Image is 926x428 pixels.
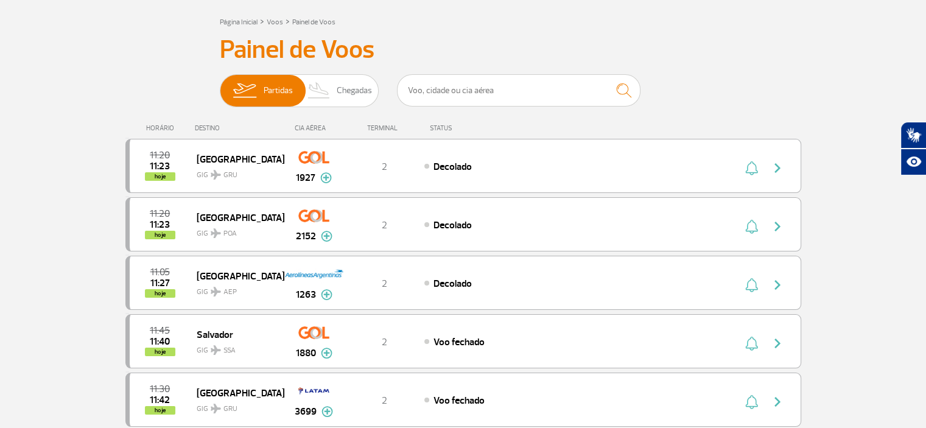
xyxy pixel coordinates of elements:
span: 2025-09-30 11:27:00 [150,279,170,287]
span: 2025-09-30 11:30:00 [150,385,170,393]
span: Voo fechado [433,395,485,407]
span: 2 [382,336,387,348]
img: sino-painel-voo.svg [745,161,758,175]
button: Abrir tradutor de língua de sinais. [900,122,926,149]
span: 2025-09-30 11:20:00 [150,209,170,218]
img: sino-painel-voo.svg [745,336,758,351]
span: 1927 [296,170,315,185]
span: GRU [223,404,237,415]
img: destiny_airplane.svg [211,404,221,413]
img: mais-info-painel-voo.svg [320,172,332,183]
span: GIG [197,280,275,298]
span: Decolado [433,278,472,290]
button: Abrir recursos assistivos. [900,149,926,175]
img: destiny_airplane.svg [211,228,221,238]
a: Voos [267,18,283,27]
a: Página Inicial [220,18,258,27]
img: sino-painel-voo.svg [745,395,758,409]
span: 3699 [295,404,317,419]
span: hoje [145,289,175,298]
span: 2025-09-30 11:05:00 [150,268,170,276]
span: 2152 [296,229,316,244]
span: GRU [223,170,237,181]
div: TERMINAL [345,124,424,132]
span: [GEOGRAPHIC_DATA] [197,385,275,401]
span: 2 [382,161,387,173]
div: Plugin de acessibilidade da Hand Talk. [900,122,926,175]
span: Salvador [197,326,275,342]
span: Decolado [433,219,472,231]
span: hoje [145,348,175,356]
div: DESTINO [195,124,284,132]
span: GIG [197,163,275,181]
img: sino-painel-voo.svg [745,219,758,234]
input: Voo, cidade ou cia aérea [397,74,640,107]
span: Chegadas [337,75,372,107]
img: destiny_airplane.svg [211,345,221,355]
img: seta-direita-painel-voo.svg [770,336,785,351]
img: seta-direita-painel-voo.svg [770,395,785,409]
span: 2025-09-30 11:20:00 [150,151,170,160]
img: seta-direita-painel-voo.svg [770,278,785,292]
a: Painel de Voos [292,18,335,27]
span: GIG [197,397,275,415]
span: [GEOGRAPHIC_DATA] [197,151,275,167]
h3: Painel de Voos [220,35,707,65]
span: 2 [382,219,387,231]
span: 2025-09-30 11:42:00 [150,396,170,404]
span: 2025-09-30 11:23:00 [150,162,170,170]
span: GIG [197,222,275,239]
span: Decolado [433,161,472,173]
img: destiny_airplane.svg [211,170,221,180]
img: mais-info-painel-voo.svg [321,348,332,359]
span: POA [223,228,237,239]
img: mais-info-painel-voo.svg [321,289,332,300]
span: 2025-09-30 11:23:00 [150,220,170,229]
a: > [260,14,264,28]
img: destiny_airplane.svg [211,287,221,296]
div: CIA AÉREA [284,124,345,132]
span: 1880 [296,346,316,360]
span: hoje [145,406,175,415]
img: seta-direita-painel-voo.svg [770,219,785,234]
img: seta-direita-painel-voo.svg [770,161,785,175]
span: [GEOGRAPHIC_DATA] [197,268,275,284]
img: slider-embarque [225,75,264,107]
span: AEP [223,287,237,298]
img: sino-painel-voo.svg [745,278,758,292]
span: 2 [382,395,387,407]
a: > [286,14,290,28]
img: mais-info-painel-voo.svg [321,406,333,417]
span: GIG [197,339,275,356]
div: STATUS [424,124,523,132]
span: hoje [145,231,175,239]
span: 2025-09-30 11:45:00 [150,326,170,335]
span: Partidas [264,75,293,107]
span: [GEOGRAPHIC_DATA] [197,209,275,225]
span: 2025-09-30 11:40:36 [150,337,170,346]
span: Voo fechado [433,336,485,348]
img: slider-desembarque [301,75,337,107]
span: 2 [382,278,387,290]
span: hoje [145,172,175,181]
div: HORÁRIO [129,124,195,132]
img: mais-info-painel-voo.svg [321,231,332,242]
span: SSA [223,345,236,356]
span: 1263 [296,287,316,302]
